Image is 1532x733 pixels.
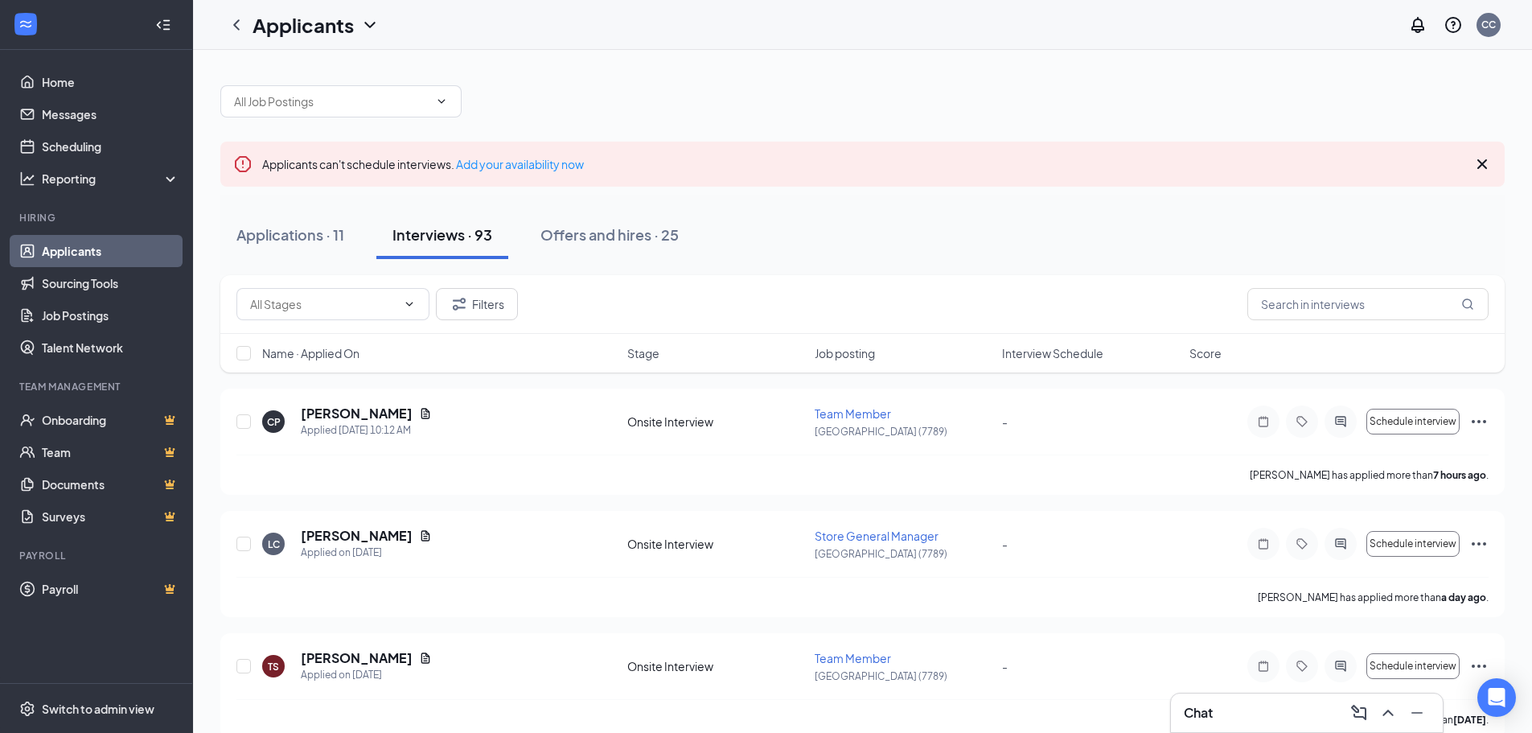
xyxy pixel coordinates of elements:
svg: Tag [1292,537,1312,550]
svg: Ellipses [1469,657,1489,676]
a: Messages [42,98,179,130]
p: [PERSON_NAME] has applied more than . [1250,468,1489,482]
span: - [1002,414,1008,429]
div: CP [267,415,281,429]
svg: ChevronDown [360,15,380,35]
svg: ChevronDown [403,298,416,311]
div: Interviews · 93 [392,224,492,245]
span: Name · Applied On [262,345,359,361]
h1: Applicants [253,11,354,39]
div: TS [268,660,279,673]
svg: Error [233,154,253,174]
span: - [1002,537,1008,551]
b: 7 hours ago [1433,469,1486,481]
span: Team Member [815,651,891,665]
svg: Minimize [1407,703,1427,723]
h3: Chat [1184,704,1213,722]
b: [DATE] [1453,714,1486,726]
a: Add your availability now [456,157,584,171]
div: Reporting [42,171,180,187]
div: Open Intercom Messenger [1477,678,1516,717]
svg: Document [419,407,432,420]
button: Filter Filters [436,288,518,320]
h5: [PERSON_NAME] [301,405,413,422]
span: Team Member [815,406,891,421]
svg: QuestionInfo [1444,15,1463,35]
p: [PERSON_NAME] has applied more than . [1258,591,1489,604]
span: Job posting [815,345,875,361]
div: Hiring [19,211,176,224]
h5: [PERSON_NAME] [301,649,413,667]
h5: [PERSON_NAME] [301,527,413,545]
span: Schedule interview [1370,416,1456,427]
div: Onsite Interview [627,536,805,552]
div: Onsite Interview [627,658,805,674]
button: Minimize [1404,700,1430,726]
svg: Filter [450,294,469,314]
span: Score [1189,345,1222,361]
input: Search in interviews [1247,288,1489,320]
b: a day ago [1441,591,1486,603]
a: Job Postings [42,299,179,331]
svg: Settings [19,701,35,717]
span: - [1002,659,1008,673]
button: ChevronUp [1375,700,1401,726]
svg: ActiveChat [1331,537,1350,550]
svg: MagnifyingGlass [1461,298,1474,311]
a: DocumentsCrown [42,468,179,500]
span: Applicants can't schedule interviews. [262,157,584,171]
span: Schedule interview [1370,538,1456,550]
svg: Note [1254,537,1273,550]
button: Schedule interview [1366,653,1460,679]
svg: Notifications [1408,15,1427,35]
svg: Document [419,529,432,542]
svg: ActiveChat [1331,415,1350,428]
svg: Note [1254,415,1273,428]
svg: Analysis [19,171,35,187]
svg: ChevronUp [1378,703,1398,723]
svg: Collapse [155,17,171,33]
a: SurveysCrown [42,500,179,533]
p: [GEOGRAPHIC_DATA] (7789) [815,669,992,683]
button: Schedule interview [1366,409,1460,434]
svg: ChevronLeft [227,15,246,35]
a: Talent Network [42,331,179,364]
a: Home [42,66,179,98]
span: Store General Manager [815,529,939,543]
a: Scheduling [42,130,179,163]
span: Stage [627,345,659,361]
div: Payroll [19,549,176,562]
div: Applications · 11 [236,224,344,245]
a: PayrollCrown [42,573,179,605]
div: CC [1481,18,1496,31]
a: OnboardingCrown [42,404,179,436]
div: LC [268,537,280,551]
span: Schedule interview [1370,661,1456,672]
svg: ActiveChat [1331,660,1350,673]
div: Offers and hires · 25 [540,224,679,245]
div: Team Management [19,380,176,393]
input: All Job Postings [234,93,429,110]
div: Applied on [DATE] [301,667,432,683]
svg: Ellipses [1469,412,1489,431]
a: Applicants [42,235,179,267]
svg: Note [1254,660,1273,673]
button: Schedule interview [1366,531,1460,557]
button: ComposeMessage [1346,700,1372,726]
div: Applied on [DATE] [301,545,432,561]
div: Onsite Interview [627,414,805,430]
svg: Document [419,652,432,665]
svg: Tag [1292,415,1312,428]
a: TeamCrown [42,436,179,468]
svg: Cross [1472,154,1492,174]
svg: Tag [1292,660,1312,673]
svg: WorkstreamLogo [18,16,34,32]
div: Applied [DATE] 10:12 AM [301,422,432,439]
span: Interview Schedule [1002,345,1103,361]
svg: ComposeMessage [1349,703,1369,723]
svg: ChevronDown [435,95,448,108]
input: All Stages [250,295,396,313]
p: [GEOGRAPHIC_DATA] (7789) [815,547,992,561]
a: Sourcing Tools [42,267,179,299]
